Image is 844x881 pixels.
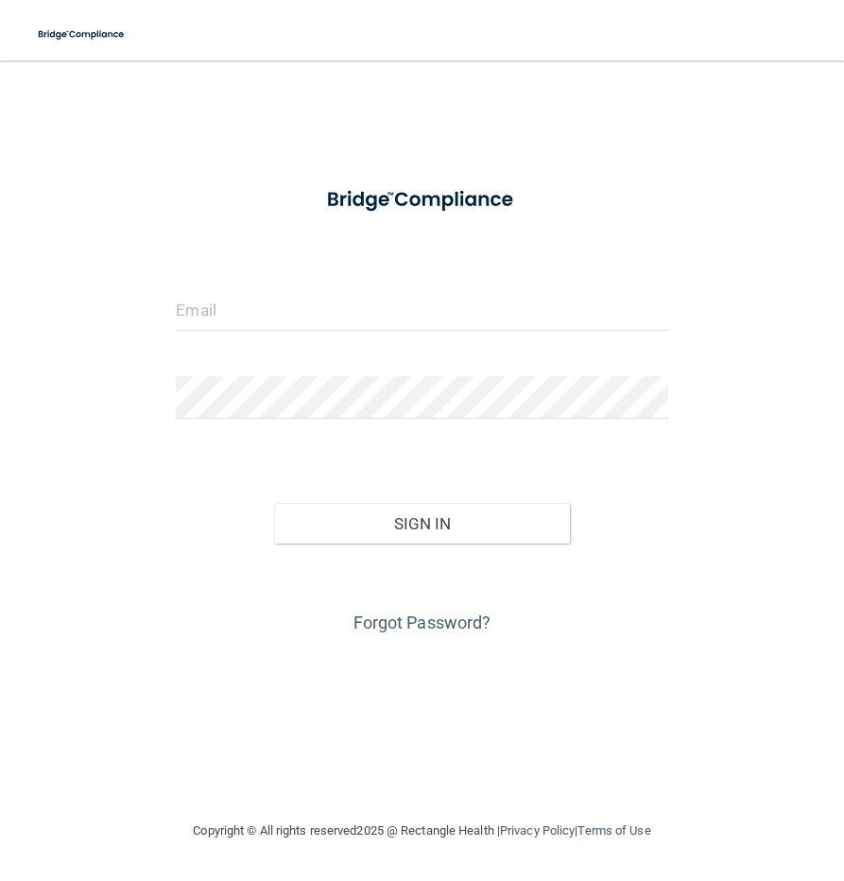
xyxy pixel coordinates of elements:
input: Email [176,288,667,331]
a: Terms of Use [577,823,650,838]
div: Copyright © All rights reserved 2025 @ Rectangle Health | | [78,801,767,861]
img: bridge_compliance_login_screen.278c3ca4.svg [306,174,538,226]
img: bridge_compliance_login_screen.278c3ca4.svg [28,15,135,54]
button: Sign In [274,503,569,544]
a: Forgot Password? [353,613,491,632]
a: Privacy Policy [500,823,575,838]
